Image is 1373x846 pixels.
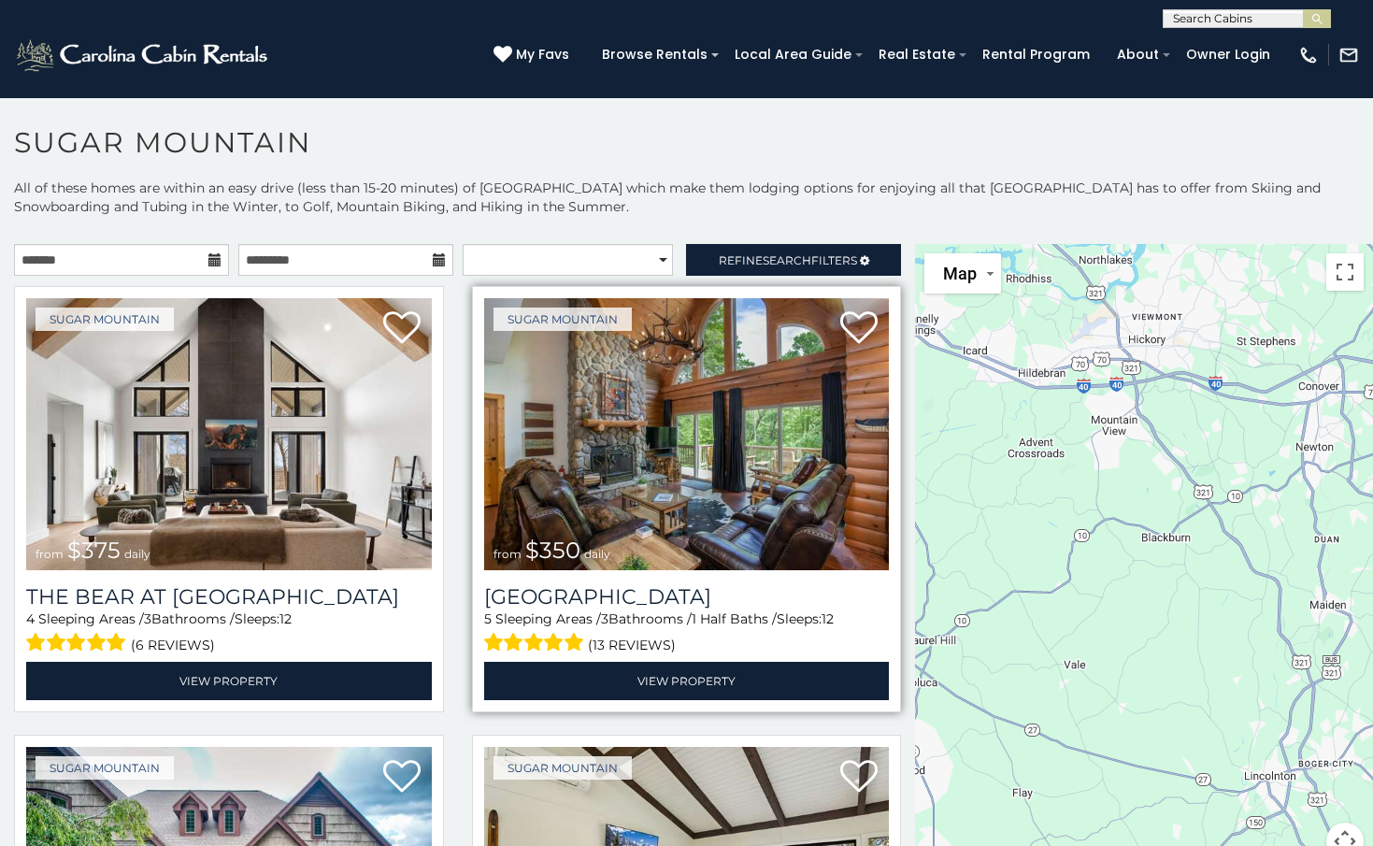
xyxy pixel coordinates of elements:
a: [GEOGRAPHIC_DATA] [484,584,890,609]
a: Add to favorites [383,758,421,797]
span: Search [763,253,811,267]
span: 12 [279,610,292,627]
a: About [1108,40,1168,69]
span: Map [943,264,977,283]
span: 12 [822,610,834,627]
a: Add to favorites [383,309,421,349]
span: $350 [525,537,580,564]
img: The Bear At Sugar Mountain [26,298,432,570]
span: 4 [26,610,35,627]
img: mail-regular-white.png [1338,45,1359,65]
a: Sugar Mountain [493,308,632,331]
h3: The Bear At Sugar Mountain [26,584,432,609]
a: Add to favorites [840,309,878,349]
span: 5 [484,610,492,627]
div: Sleeping Areas / Bathrooms / Sleeps: [26,609,432,657]
span: (6 reviews) [131,633,215,657]
a: View Property [484,662,890,700]
a: RefineSearchFilters [686,244,901,276]
img: phone-regular-white.png [1298,45,1319,65]
div: Sleeping Areas / Bathrooms / Sleeps: [484,609,890,657]
span: 3 [601,610,608,627]
a: Grouse Moor Lodge from $350 daily [484,298,890,570]
a: Sugar Mountain [36,308,174,331]
a: View Property [26,662,432,700]
a: Browse Rentals [593,40,717,69]
span: 1 Half Baths / [692,610,777,627]
span: daily [584,547,610,561]
img: White-1-2.png [14,36,273,74]
a: Sugar Mountain [493,756,632,780]
a: Real Estate [869,40,965,69]
span: from [36,547,64,561]
a: Add to favorites [840,758,878,797]
span: My Favs [516,45,569,65]
a: The Bear At Sugar Mountain from $375 daily [26,298,432,570]
a: My Favs [493,45,574,65]
span: $375 [67,537,121,564]
button: Change map style [924,253,1001,294]
span: 3 [144,610,151,627]
span: (13 reviews) [588,633,676,657]
span: daily [124,547,150,561]
a: Sugar Mountain [36,756,174,780]
span: from [493,547,522,561]
a: The Bear At [GEOGRAPHIC_DATA] [26,584,432,609]
a: Owner Login [1177,40,1280,69]
img: Grouse Moor Lodge [484,298,890,570]
button: Toggle fullscreen view [1326,253,1364,291]
a: Rental Program [973,40,1099,69]
a: Local Area Guide [725,40,861,69]
span: Refine Filters [719,253,857,267]
h3: Grouse Moor Lodge [484,584,890,609]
